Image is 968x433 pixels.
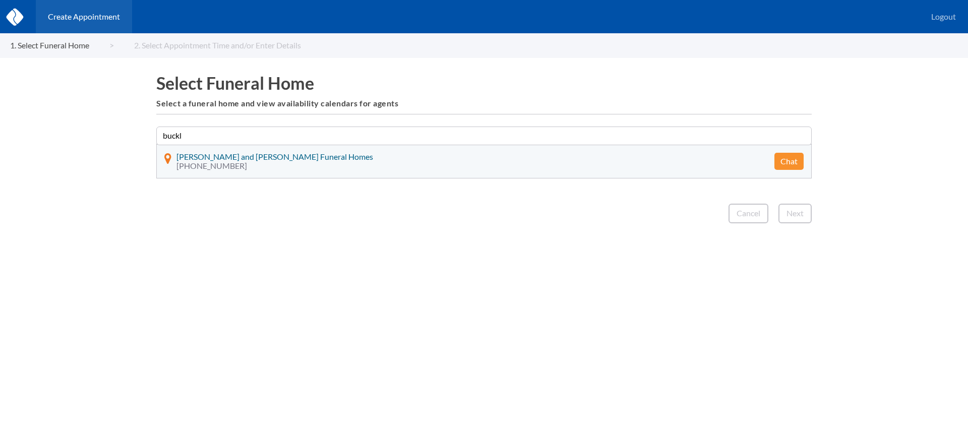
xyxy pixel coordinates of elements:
span: [PHONE_NUMBER] [176,161,373,170]
button: Next [778,204,812,223]
span: [PERSON_NAME] and [PERSON_NAME] Funeral Homes [176,152,373,161]
h6: Select a funeral home and view availability calendars for agents [156,99,812,108]
a: 1. Select Funeral Home [10,41,114,50]
h1: Select Funeral Home [156,73,812,93]
button: Cancel [729,204,768,223]
button: Chat [774,153,804,170]
input: Search for a funeral home... [156,127,812,145]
